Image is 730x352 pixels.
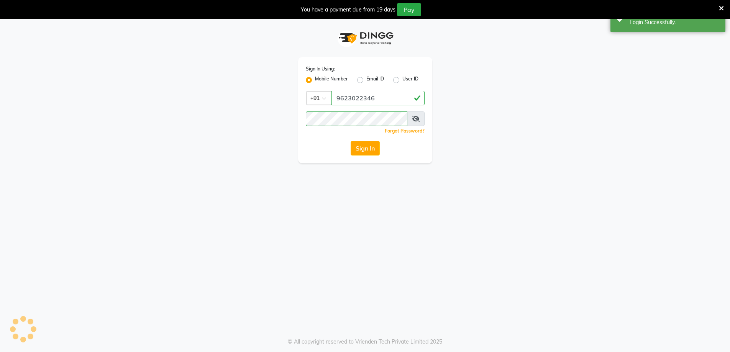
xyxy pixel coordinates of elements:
[306,111,407,126] input: Username
[397,3,421,16] button: Pay
[630,18,720,26] div: Login Successfully.
[351,141,380,156] button: Sign In
[315,75,348,85] label: Mobile Number
[331,91,425,105] input: Username
[335,27,396,49] img: logo1.svg
[402,75,418,85] label: User ID
[301,6,395,14] div: You have a payment due from 19 days
[366,75,384,85] label: Email ID
[385,128,425,134] a: Forgot Password?
[306,65,335,72] label: Sign In Using:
